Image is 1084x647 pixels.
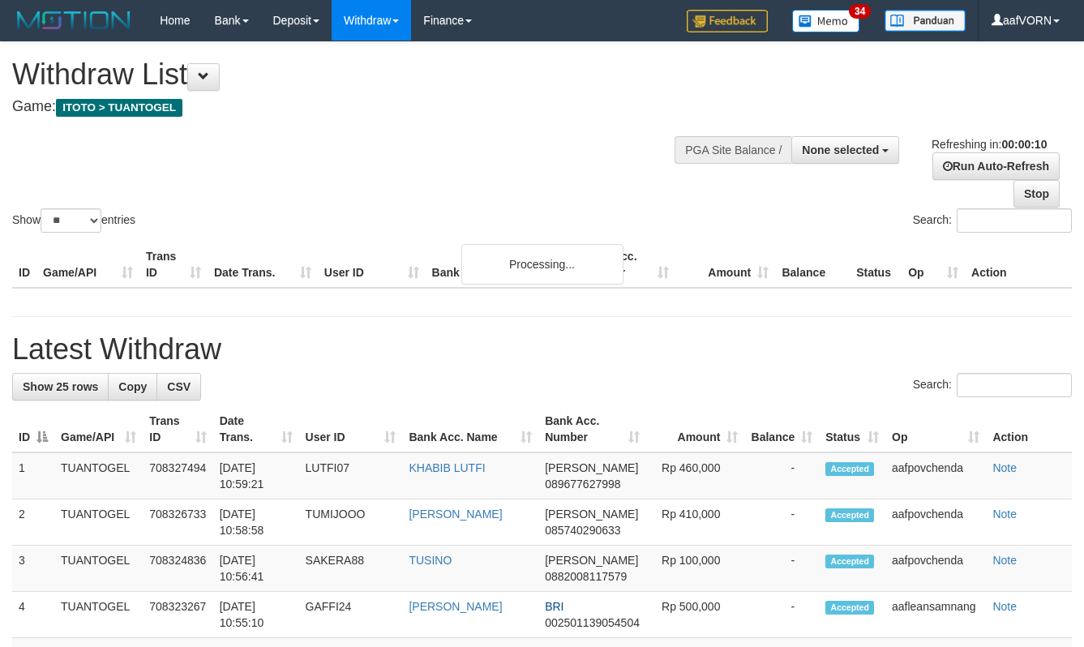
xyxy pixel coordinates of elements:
span: Accepted [825,601,874,615]
span: CSV [167,380,191,393]
label: Show entries [12,208,135,233]
th: Game/API [36,242,139,288]
span: Copy 0882008117579 to clipboard [545,570,627,583]
th: Date Trans.: activate to sort column ascending [213,406,299,452]
th: Status: activate to sort column ascending [819,406,885,452]
td: 708324836 [143,546,212,592]
a: [PERSON_NAME] [409,600,502,613]
span: Accepted [825,555,874,568]
td: - [744,452,819,499]
th: Trans ID [139,242,208,288]
span: Copy 085740290633 to clipboard [545,524,620,537]
td: Rp 500,000 [646,592,744,638]
th: Bank Acc. Name: activate to sort column ascending [402,406,538,452]
th: Amount: activate to sort column ascending [646,406,744,452]
th: ID [12,242,36,288]
span: None selected [802,144,879,156]
td: [DATE] 10:56:41 [213,546,299,592]
th: Action [965,242,1072,288]
td: 4 [12,592,54,638]
td: [DATE] 10:59:21 [213,452,299,499]
div: Processing... [461,244,623,285]
label: Search: [913,208,1072,233]
h1: Withdraw List [12,58,706,91]
th: Trans ID: activate to sort column ascending [143,406,212,452]
td: 708326733 [143,499,212,546]
td: 2 [12,499,54,546]
th: Op: activate to sort column ascending [885,406,986,452]
td: TUANTOGEL [54,546,143,592]
th: Balance: activate to sort column ascending [744,406,819,452]
td: [DATE] 10:55:10 [213,592,299,638]
a: Note [992,554,1017,567]
td: TUANTOGEL [54,499,143,546]
td: TUANTOGEL [54,592,143,638]
td: 708323267 [143,592,212,638]
th: Op [902,242,965,288]
th: Bank Acc. Number [576,242,675,288]
td: Rp 460,000 [646,452,744,499]
td: aafpovchenda [885,452,986,499]
span: Copy 002501139054504 to clipboard [545,616,640,629]
span: Accepted [825,462,874,476]
a: Run Auto-Refresh [932,152,1060,180]
td: Rp 410,000 [646,499,744,546]
span: [PERSON_NAME] [545,554,638,567]
th: Bank Acc. Number: activate to sort column ascending [538,406,646,452]
div: PGA Site Balance / [675,136,791,164]
h1: Latest Withdraw [12,333,1072,366]
th: Game/API: activate to sort column ascending [54,406,143,452]
a: [PERSON_NAME] [409,508,502,521]
td: GAFFI24 [299,592,403,638]
span: Show 25 rows [23,380,98,393]
td: 1 [12,452,54,499]
td: [DATE] 10:58:58 [213,499,299,546]
a: TUSINO [409,554,452,567]
span: Accepted [825,508,874,522]
span: Refreshing in: [932,138,1047,151]
img: panduan.png [885,10,966,32]
button: None selected [791,136,899,164]
strong: 00:00:10 [1001,138,1047,151]
a: Copy [108,373,157,401]
td: aafpovchenda [885,546,986,592]
th: Balance [775,242,850,288]
th: Action [986,406,1072,452]
td: aafleansamnang [885,592,986,638]
h4: Game: [12,99,706,115]
span: [PERSON_NAME] [545,461,638,474]
a: Note [992,600,1017,613]
span: 34 [849,4,871,19]
span: [PERSON_NAME] [545,508,638,521]
input: Search: [957,208,1072,233]
td: TUANTOGEL [54,452,143,499]
td: SAKERA88 [299,546,403,592]
td: aafpovchenda [885,499,986,546]
th: Status [850,242,902,288]
span: ITOTO > TUANTOGEL [56,99,182,117]
a: KHABIB LUTFI [409,461,485,474]
th: Amount [675,242,775,288]
select: Showentries [41,208,101,233]
img: MOTION_logo.png [12,8,135,32]
img: Button%20Memo.svg [792,10,860,32]
td: LUTFI07 [299,452,403,499]
td: - [744,499,819,546]
span: BRI [545,600,563,613]
a: Note [992,461,1017,474]
td: 708327494 [143,452,212,499]
th: ID: activate to sort column descending [12,406,54,452]
input: Search: [957,373,1072,397]
span: Copy 089677627998 to clipboard [545,478,620,491]
a: Show 25 rows [12,373,109,401]
th: Date Trans. [208,242,318,288]
th: User ID: activate to sort column ascending [299,406,403,452]
td: 3 [12,546,54,592]
img: Feedback.jpg [687,10,768,32]
td: Rp 100,000 [646,546,744,592]
a: CSV [156,373,201,401]
a: Note [992,508,1017,521]
a: Stop [1013,180,1060,208]
td: - [744,546,819,592]
td: - [744,592,819,638]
